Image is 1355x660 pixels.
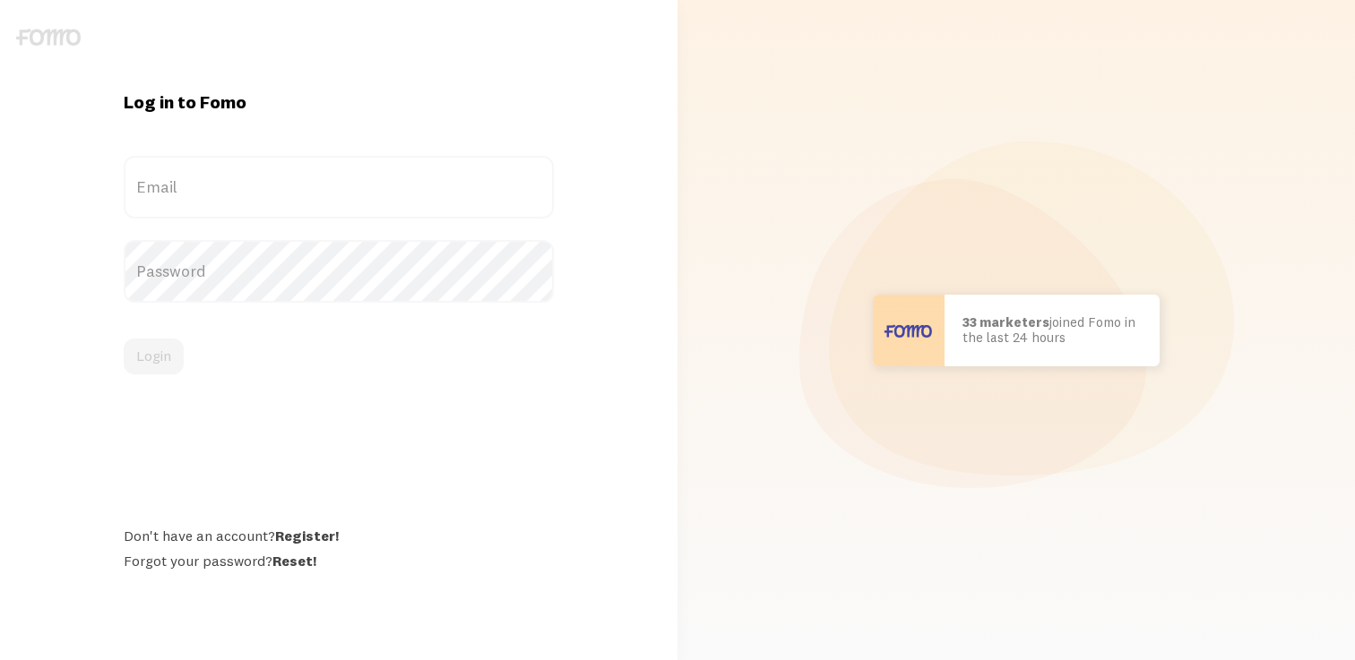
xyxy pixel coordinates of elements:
[124,156,554,219] label: Email
[873,295,945,366] img: User avatar
[124,90,554,114] h1: Log in to Fomo
[962,313,1049,330] b: 33 marketers
[124,527,554,544] div: Don't have an account?
[124,552,554,570] div: Forgot your password?
[124,240,554,303] label: Password
[272,552,316,570] a: Reset!
[275,527,339,544] a: Register!
[962,315,1142,345] p: joined Fomo in the last 24 hours
[16,29,81,46] img: fomo-logo-gray-b99e0e8ada9f9040e2984d0d95b3b12da0074ffd48d1e5cb62ac37fc77b0b268.svg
